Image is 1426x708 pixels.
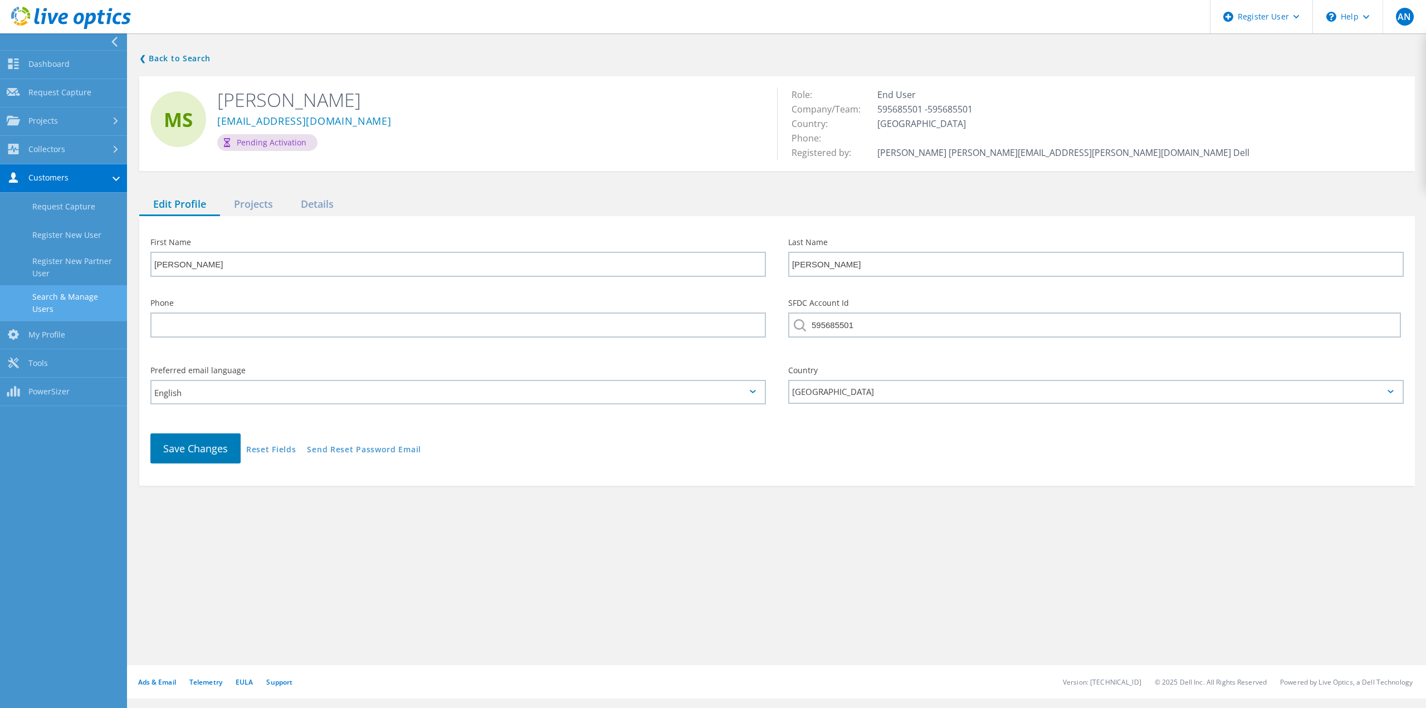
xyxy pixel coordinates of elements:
[877,103,984,115] span: 595685501 -595685501
[164,110,193,129] span: MS
[788,367,1404,374] label: Country
[1063,677,1141,687] li: Version: [TECHNICAL_ID]
[217,87,760,112] h2: [PERSON_NAME]
[875,87,1252,102] td: End User
[189,677,222,687] a: Telemetry
[792,147,862,159] span: Registered by:
[236,677,253,687] a: EULA
[139,193,220,216] div: Edit Profile
[138,677,176,687] a: Ads & Email
[11,23,131,31] a: Live Optics Dashboard
[287,193,348,216] div: Details
[792,89,823,101] span: Role:
[150,299,766,307] label: Phone
[788,380,1404,404] div: [GEOGRAPHIC_DATA]
[792,132,832,144] span: Phone:
[217,116,392,128] a: [EMAIL_ADDRESS][DOMAIN_NAME]
[792,118,839,130] span: Country:
[788,299,1404,307] label: SFDC Account Id
[875,116,1252,131] td: [GEOGRAPHIC_DATA]
[150,367,766,374] label: Preferred email language
[1326,12,1336,22] svg: \n
[150,433,241,463] button: Save Changes
[875,145,1252,160] td: [PERSON_NAME] [PERSON_NAME][EMAIL_ADDRESS][PERSON_NAME][DOMAIN_NAME] Dell
[139,52,211,65] a: Back to search
[792,103,872,115] span: Company/Team:
[788,238,1404,246] label: Last Name
[1280,677,1413,687] li: Powered by Live Optics, a Dell Technology
[150,238,766,246] label: First Name
[220,193,287,216] div: Projects
[1398,12,1411,21] span: AN
[217,134,318,151] div: Pending Activation
[266,677,292,687] a: Support
[1155,677,1267,687] li: © 2025 Dell Inc. All Rights Reserved
[163,442,228,455] span: Save Changes
[246,446,296,455] a: Reset Fields
[307,446,421,455] a: Send Reset Password Email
